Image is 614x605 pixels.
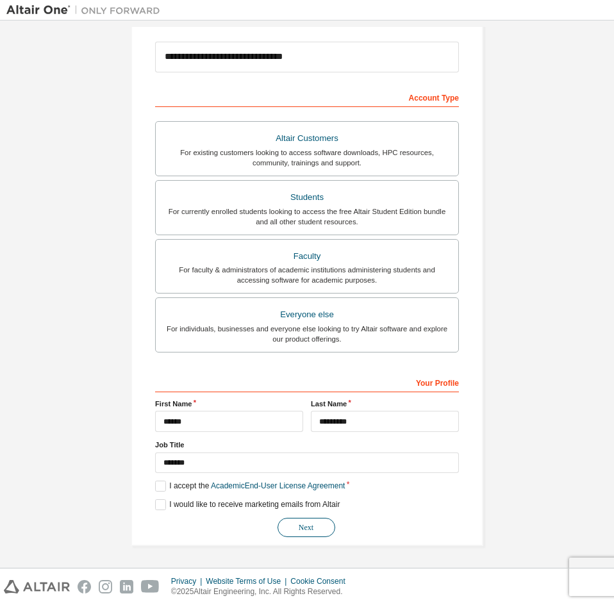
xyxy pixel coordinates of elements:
[171,586,353,597] p: © 2025 Altair Engineering, Inc. All Rights Reserved.
[163,206,451,227] div: For currently enrolled students looking to access the free Altair Student Edition bundle and all ...
[155,440,459,450] label: Job Title
[155,372,459,392] div: Your Profile
[163,188,451,206] div: Students
[6,4,167,17] img: Altair One
[155,399,303,409] label: First Name
[155,499,340,510] label: I would like to receive marketing emails from Altair
[155,87,459,107] div: Account Type
[99,580,112,593] img: instagram.svg
[155,481,345,492] label: I accept the
[171,576,206,586] div: Privacy
[163,324,451,344] div: For individuals, businesses and everyone else looking to try Altair software and explore our prod...
[163,247,451,265] div: Faculty
[141,580,160,593] img: youtube.svg
[206,576,290,586] div: Website Terms of Use
[78,580,91,593] img: facebook.svg
[278,518,335,537] button: Next
[163,306,451,324] div: Everyone else
[163,129,451,147] div: Altair Customers
[290,576,353,586] div: Cookie Consent
[4,580,70,593] img: altair_logo.svg
[163,147,451,168] div: For existing customers looking to access software downloads, HPC resources, community, trainings ...
[311,399,459,409] label: Last Name
[211,481,345,490] a: Academic End-User License Agreement
[120,580,133,593] img: linkedin.svg
[163,265,451,285] div: For faculty & administrators of academic institutions administering students and accessing softwa...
